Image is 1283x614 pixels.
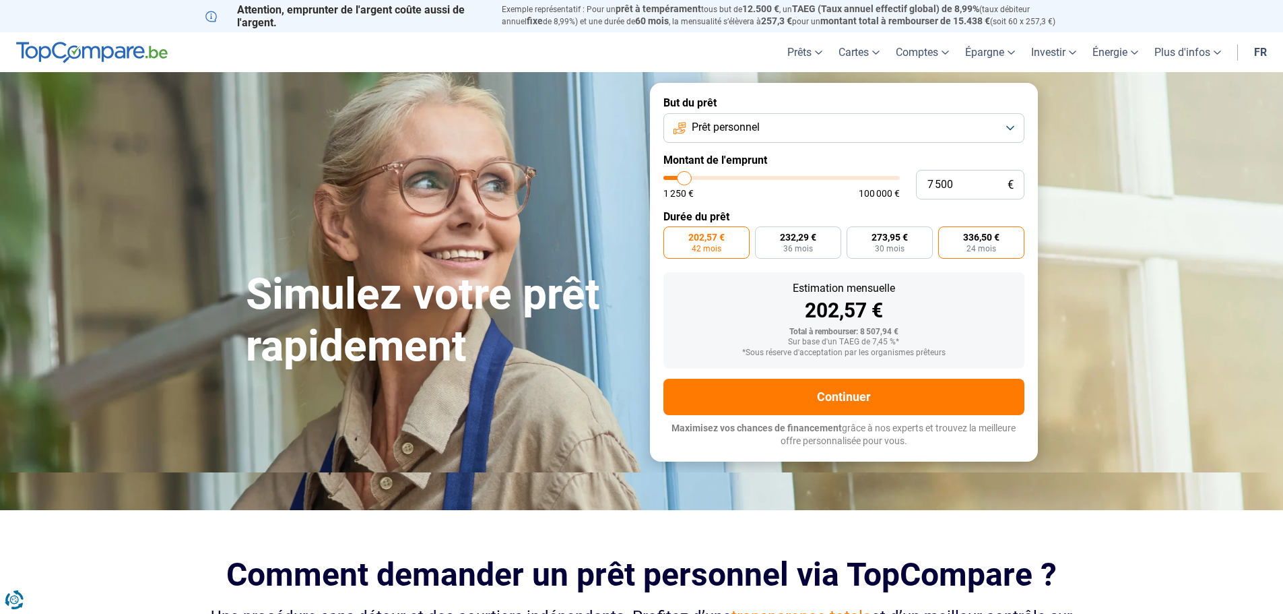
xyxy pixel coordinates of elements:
span: prêt à tempérament [616,3,701,14]
span: Prêt personnel [692,120,760,135]
span: 42 mois [692,245,721,253]
p: Exemple représentatif : Pour un tous but de , un (taux débiteur annuel de 8,99%) et une durée de ... [502,3,1078,28]
p: Attention, emprunter de l'argent coûte aussi de l'argent. [205,3,486,29]
label: But du prêt [663,96,1024,109]
span: 202,57 € [688,233,725,242]
span: 232,29 € [780,233,816,242]
a: Énergie [1084,32,1146,72]
h2: Comment demander un prêt personnel via TopCompare ? [205,556,1078,593]
a: Investir [1023,32,1084,72]
a: Comptes [888,32,957,72]
button: Prêt personnel [663,113,1024,143]
a: fr [1246,32,1275,72]
span: TAEG (Taux annuel effectif global) de 8,99% [792,3,979,14]
label: Durée du prêt [663,210,1024,223]
img: TopCompare [16,42,168,63]
span: 100 000 € [859,189,900,198]
div: Estimation mensuelle [674,283,1014,294]
span: 1 250 € [663,189,694,198]
a: Épargne [957,32,1023,72]
div: 202,57 € [674,301,1014,321]
span: 12.500 € [742,3,779,14]
span: 60 mois [635,16,669,26]
a: Prêts [779,32,830,72]
span: 36 mois [783,245,813,253]
span: € [1008,179,1014,191]
span: 30 mois [875,245,904,253]
h1: Simulez votre prêt rapidement [246,269,634,373]
label: Montant de l'emprunt [663,154,1024,166]
span: 24 mois [966,245,996,253]
span: montant total à rembourser de 15.438 € [820,16,990,26]
button: Continuer [663,379,1024,415]
div: *Sous réserve d'acceptation par les organismes prêteurs [674,348,1014,358]
span: fixe [527,16,543,26]
div: Total à rembourser: 8 507,94 € [674,328,1014,337]
span: 257,3 € [761,16,792,26]
span: Maximisez vos chances de financement [671,423,842,433]
p: grâce à nos experts et trouvez la meilleure offre personnalisée pour vous. [663,422,1024,448]
span: 336,50 € [963,233,999,242]
a: Cartes [830,32,888,72]
span: 273,95 € [871,233,908,242]
a: Plus d'infos [1146,32,1229,72]
div: Sur base d'un TAEG de 7,45 %* [674,338,1014,347]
